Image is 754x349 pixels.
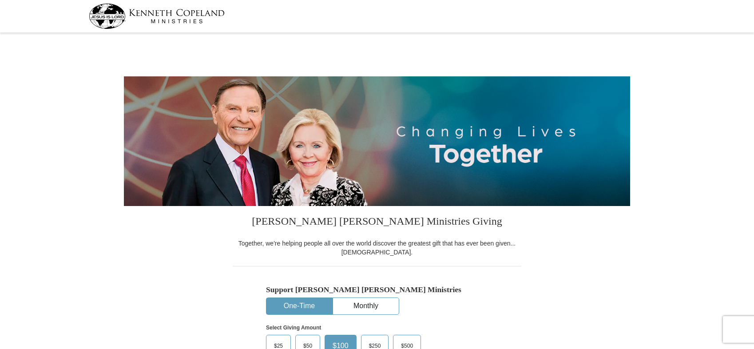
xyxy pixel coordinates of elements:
button: Monthly [333,298,399,314]
img: kcm-header-logo.svg [89,4,225,29]
button: One-Time [266,298,332,314]
h3: [PERSON_NAME] [PERSON_NAME] Ministries Giving [233,206,521,239]
h5: Support [PERSON_NAME] [PERSON_NAME] Ministries [266,285,488,294]
strong: Select Giving Amount [266,325,321,331]
div: Together, we're helping people all over the world discover the greatest gift that has ever been g... [233,239,521,257]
